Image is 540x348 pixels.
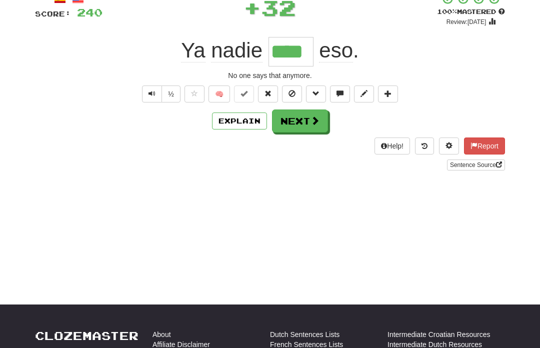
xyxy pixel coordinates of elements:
button: Add to collection (alt+a) [378,85,398,102]
button: Next [272,109,328,132]
a: Dutch Sentences Lists [270,329,339,339]
button: Discuss sentence (alt+u) [330,85,350,102]
a: Intermediate Croatian Resources [387,329,490,339]
div: Mastered [437,7,505,16]
a: Clozemaster [35,329,138,342]
button: Help! [374,137,410,154]
span: Ya [181,38,205,62]
button: ½ [161,85,180,102]
button: Favorite sentence (alt+f) [184,85,204,102]
button: Play sentence audio (ctl+space) [142,85,162,102]
button: Explain [212,112,267,129]
div: Text-to-speech controls [140,85,180,102]
span: 240 [77,6,102,18]
button: Edit sentence (alt+d) [354,85,374,102]
span: eso [319,38,353,62]
button: Reset to 0% Mastered (alt+r) [258,85,278,102]
span: nadie [211,38,262,62]
button: Set this sentence to 100% Mastered (alt+m) [234,85,254,102]
span: Score: [35,9,71,18]
button: Round history (alt+y) [415,137,434,154]
small: Review: [DATE] [446,18,486,25]
button: Report [464,137,505,154]
div: No one says that anymore. [35,70,505,80]
span: 100 % [437,7,457,15]
span: . [313,38,359,62]
a: Sentence Source [447,159,505,170]
button: 🧠 [208,85,230,102]
button: Grammar (alt+g) [306,85,326,102]
a: About [152,329,171,339]
button: Ignore sentence (alt+i) [282,85,302,102]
